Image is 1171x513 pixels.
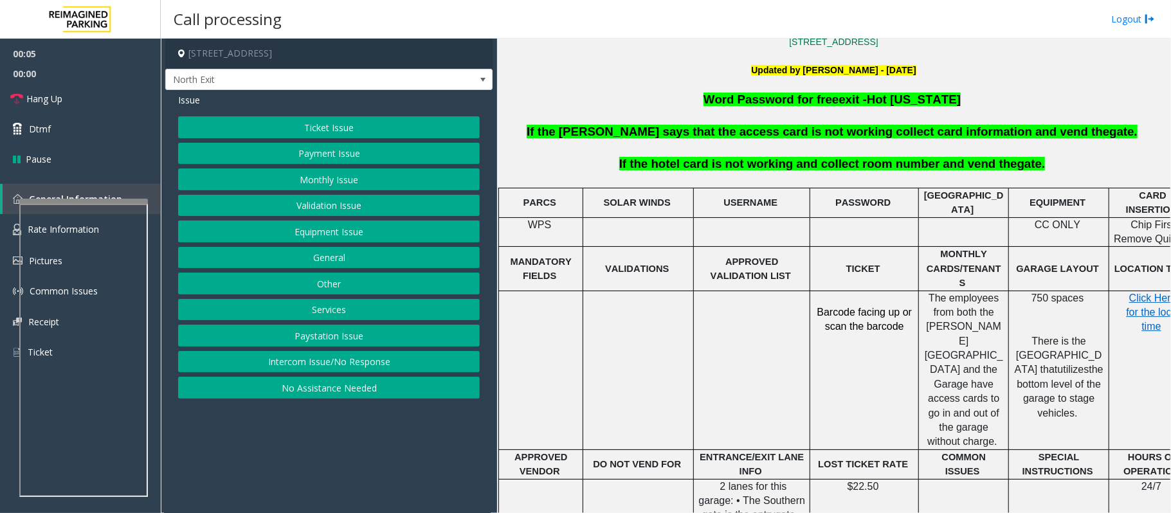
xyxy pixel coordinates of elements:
[1058,364,1089,375] span: utilizes
[723,197,777,208] span: USERNAME
[178,116,480,138] button: Ticket Issue
[835,197,891,208] span: PASSWORD
[1035,219,1080,230] span: CC ONLY
[1017,157,1046,170] span: gate.
[942,452,986,476] span: COMMON ISSUES
[925,292,1003,447] span: The employees from both the [PERSON_NAME][GEOGRAPHIC_DATA] and the Garage have access cards to go...
[13,346,21,358] img: 'icon'
[178,168,480,190] button: Monthly Issue
[167,3,288,35] h3: Call processing
[1111,12,1155,26] a: Logout
[839,93,867,106] span: exit -
[178,299,480,321] button: Services
[29,122,51,136] span: Dtmf
[1145,12,1155,26] img: logout
[26,92,62,105] span: Hang Up
[178,221,480,242] button: Equipment Issue
[178,143,480,165] button: Payment Issue
[1141,481,1161,492] span: 24/7
[13,224,21,235] img: 'icon'
[817,307,912,332] span: Barcode facing up or scan the barcode
[711,256,791,281] span: APPROVED VALIDATION LIST
[528,219,551,230] span: WPS
[178,247,480,269] button: General
[514,452,567,476] span: APPROVED VENDOR
[1017,364,1103,418] span: the bottom level of the garage to stage vehicles.
[178,351,480,373] button: Intercom Issue/No Response
[13,194,23,204] img: 'icon'
[29,193,122,205] span: General Information
[704,93,839,106] span: Word Password for free
[1031,292,1084,303] span: 750 spaces
[178,325,480,346] button: Paystation Issue
[1109,125,1138,138] span: gate.
[605,264,669,274] span: VALIDATIONS
[1030,197,1085,208] span: EQUIPMENT
[924,190,1004,215] span: [GEOGRAPHIC_DATA]
[178,377,480,399] button: No Assistance Needed
[511,256,572,281] span: MANDATORY FIELDS
[818,459,908,469] span: LOST TICKET RATE
[848,481,879,492] span: $22.50
[178,195,480,217] button: Validation Issue
[700,452,804,476] span: ENTRANCE/EXIT LANE INFO
[927,249,1001,288] span: MONTHLY CARDS/TENANTS
[523,197,556,208] span: PARCS
[604,197,671,208] span: SOLAR WINDS
[1022,452,1093,476] span: SPECIAL INSTRUCTIONS
[178,273,480,294] button: Other
[3,184,161,214] a: General Information
[1016,264,1099,274] span: GARAGE LAYOUT
[867,93,961,106] span: Hot [US_STATE]
[789,37,878,47] a: [STREET_ADDRESS]
[846,264,880,274] span: TICKET
[13,286,23,296] img: 'icon'
[166,69,427,90] span: North Exit
[619,157,1017,170] span: If the hotel card is not working and collect room number and vend the
[751,65,916,75] font: Updated by [PERSON_NAME] - [DATE]
[165,39,493,69] h4: [STREET_ADDRESS]
[13,318,22,326] img: 'icon'
[13,256,23,265] img: 'icon'
[527,125,1109,138] span: If the [PERSON_NAME] says that the access card is not working collect card information and vend the
[178,93,200,107] span: Issue
[593,459,681,469] span: DO NOT VEND FOR
[1015,336,1102,375] span: There is the [GEOGRAPHIC_DATA] that
[26,152,51,166] span: Pause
